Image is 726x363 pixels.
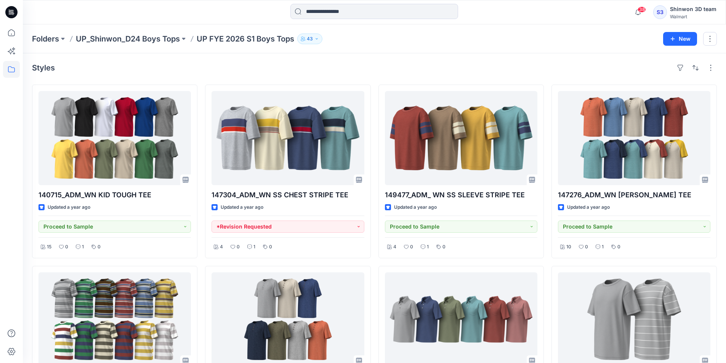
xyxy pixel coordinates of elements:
[48,203,90,211] p: Updated a year ago
[385,91,537,185] a: 149477_ADM_ WN SS SLEEVE STRIPE TEE
[269,243,272,251] p: 0
[394,203,437,211] p: Updated a year ago
[237,243,240,251] p: 0
[385,190,537,200] p: 149477_ADM_ WN SS SLEEVE STRIPE TEE
[38,91,191,185] a: 140715_ADM_WN KID TOUGH TEE
[585,243,588,251] p: 0
[220,243,223,251] p: 4
[212,190,364,200] p: 147304_ADM_WN SS CHEST STRIPE TEE
[38,190,191,200] p: 140715_ADM_WN KID TOUGH TEE
[253,243,255,251] p: 1
[197,34,294,44] p: UP FYE 2026 S1 Boys Tops
[663,32,697,46] button: New
[442,243,446,251] p: 0
[98,243,101,251] p: 0
[602,243,604,251] p: 1
[670,14,716,19] div: Walmart
[307,35,313,43] p: 43
[65,243,68,251] p: 0
[393,243,396,251] p: 4
[566,243,571,251] p: 10
[82,243,84,251] p: 1
[558,91,710,185] a: 147276_ADM_WN SS HENLEY TEE
[558,190,710,200] p: 147276_ADM_WN [PERSON_NAME] TEE
[567,203,610,211] p: Updated a year ago
[212,91,364,185] a: 147304_ADM_WN SS CHEST STRIPE TEE
[32,63,55,72] h4: Styles
[297,34,322,44] button: 43
[670,5,716,14] div: Shinwon 3D team
[427,243,429,251] p: 1
[617,243,620,251] p: 0
[76,34,180,44] a: UP_Shinwon_D24 Boys Tops
[47,243,51,251] p: 15
[221,203,263,211] p: Updated a year ago
[653,5,667,19] div: S3
[638,6,646,13] span: 38
[32,34,59,44] a: Folders
[410,243,413,251] p: 0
